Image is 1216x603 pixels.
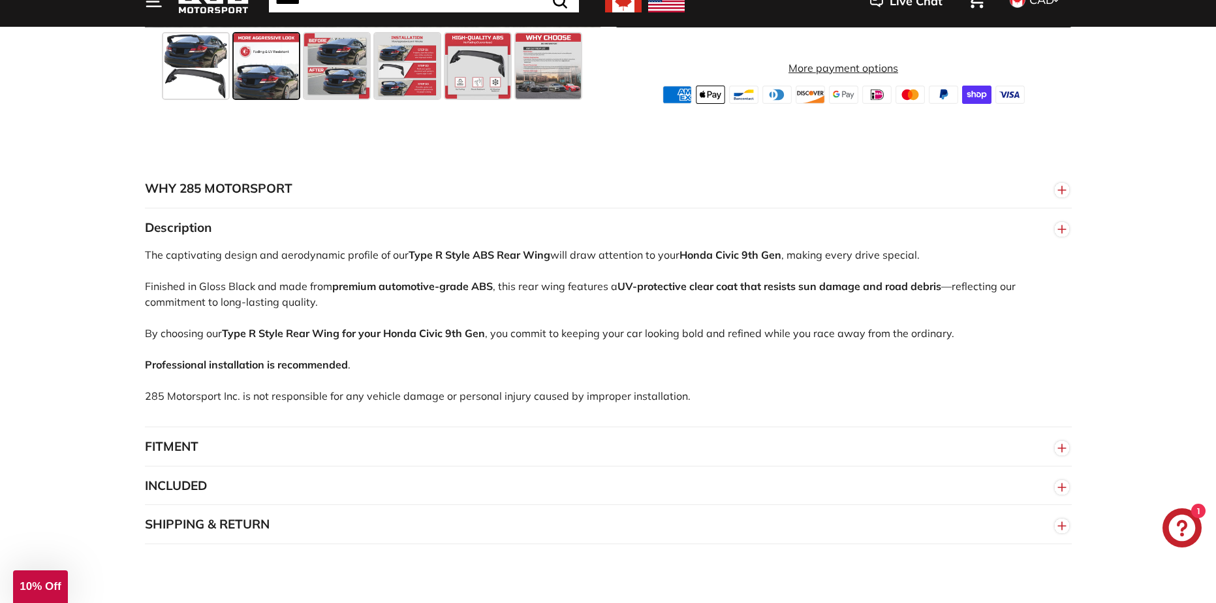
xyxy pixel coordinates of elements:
strong: Honda Civic 9th Gen [679,248,781,261]
strong: Type R Style [409,248,470,261]
img: shopify_pay [962,86,991,104]
img: visa [995,86,1025,104]
button: INCLUDED [145,466,1072,506]
strong: ABS [473,248,494,261]
img: google_pay [829,86,858,104]
button: Description [145,208,1072,248]
div: 10% Off [13,570,68,603]
button: SHIPPING & RETURN [145,505,1072,544]
img: bancontact [729,86,758,104]
img: paypal [929,86,958,104]
strong: Rear Wing for your Honda Civic 9th Gen [286,327,485,340]
button: WHY 285 MOTORSPORT [145,169,1072,208]
strong: premium automotive-grade ABS [332,280,493,293]
inbox-online-store-chat: Shopify online store chat [1159,508,1206,551]
strong: UV-protective clear coat that resists sun damage and road debris [617,280,941,293]
div: The captivating design and aerodynamic profile of our will draw attention to your , making every ... [145,247,1072,427]
img: discover [796,86,825,104]
strong: Professional installation is recommended [145,358,348,371]
strong: Type R Style [222,327,283,340]
img: apple_pay [696,86,725,104]
button: FITMENT [145,427,1072,466]
a: More payment options [616,60,1072,76]
strong: Rear Wing [497,248,550,261]
img: american_express [663,86,692,104]
img: diners_club [762,86,792,104]
img: ideal [862,86,892,104]
span: 10% Off [20,580,61,593]
img: master [896,86,925,104]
